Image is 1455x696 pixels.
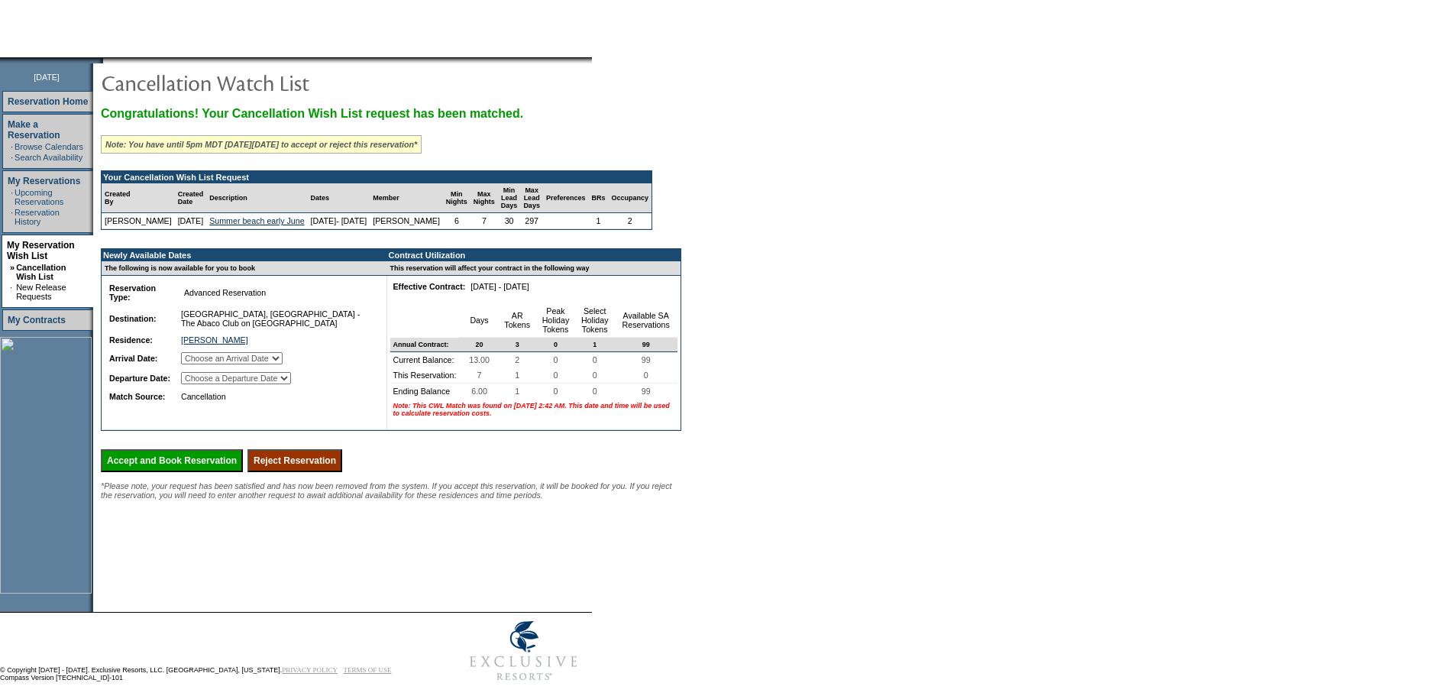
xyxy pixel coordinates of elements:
td: BRs [588,183,608,213]
td: AR Tokens [499,303,536,338]
a: Reservation History [15,208,60,226]
span: 0 [590,367,600,383]
td: [PERSON_NAME] [370,213,443,229]
td: Your Cancellation Wish List Request [102,171,652,183]
span: 6.00 [468,384,490,399]
span: 0 [550,384,561,399]
td: Min Nights [443,183,470,213]
span: *Please note, your request has been satisfied and has now been removed from the system. If you ac... [101,481,672,500]
b: Effective Contract: [393,282,466,291]
a: Cancellation Wish List [16,263,66,281]
b: » [10,263,15,272]
i: Note: You have until 5pm MDT [DATE][DATE] to accept or reject this reservation* [105,140,417,149]
td: Contract Utilization [387,249,681,261]
a: Reservation Home [8,96,88,107]
b: Match Source: [109,392,165,401]
td: 1 [588,213,608,229]
img: promoShadowLeftCorner.gif [98,57,103,63]
span: Advanced Reservation [181,285,269,300]
a: Search Availability [15,153,82,162]
b: Arrival Date: [109,354,157,363]
td: Max Nights [470,183,498,213]
td: 30 [498,213,521,229]
span: 1 [512,367,522,383]
td: Max Lead Days [520,183,543,213]
b: Residence: [109,335,153,345]
span: 0 [590,384,600,399]
td: 7 [470,213,498,229]
td: Ending Balance [390,384,461,399]
td: Available SA Reservations [614,303,677,338]
input: Reject Reservation [247,449,342,472]
td: Min Lead Days [498,183,521,213]
td: [DATE]- [DATE] [308,213,370,229]
span: 99 [639,384,654,399]
a: My Reservations [8,176,80,186]
span: 20 [473,338,487,351]
td: Created By [102,183,175,213]
span: 2 [512,352,522,367]
a: My Contracts [8,315,66,325]
span: 99 [639,352,654,367]
a: New Release Requests [16,283,66,301]
span: 1 [512,384,522,399]
a: TERMS OF USE [344,666,392,674]
td: Dates [308,183,370,213]
a: PRIVACY POLICY [282,666,338,674]
span: 0 [551,338,561,351]
img: blank.gif [103,57,105,63]
nobr: [DATE] - [DATE] [470,282,529,291]
td: Member [370,183,443,213]
td: · [11,153,13,162]
a: Summer beach early June [209,216,304,225]
td: Note: This CWL Match was found on [DATE] 2:42 AM. This date and time will be used to calculate re... [390,399,678,420]
img: pgTtlCancellationNotification.gif [101,67,406,98]
span: 0 [550,367,561,383]
a: [PERSON_NAME] [181,335,248,345]
td: [GEOGRAPHIC_DATA], [GEOGRAPHIC_DATA] - The Abaco Club on [GEOGRAPHIC_DATA] [178,306,373,331]
td: Current Balance: [390,352,461,367]
b: Departure Date: [109,374,170,383]
a: Browse Calendars [15,142,83,151]
td: Created Date [175,183,207,213]
td: Occupancy [608,183,652,213]
td: Cancellation [178,389,373,404]
span: [DATE] [34,73,60,82]
td: [PERSON_NAME] [102,213,175,229]
span: 13.00 [466,352,493,367]
span: 0 [641,367,652,383]
td: This Reservation: [390,367,461,384]
a: Make a Reservation [8,119,60,141]
td: 297 [520,213,543,229]
b: Destination: [109,314,157,323]
span: Congratulations! Your Cancellation Wish List request has been matched. [101,107,523,120]
td: Days [460,303,498,338]
span: 3 [512,338,522,351]
img: Exclusive Resorts [455,613,592,689]
td: 6 [443,213,470,229]
td: Newly Available Dates [102,249,378,261]
td: [DATE] [175,213,207,229]
td: Peak Holiday Tokens [536,303,575,338]
span: 1 [590,338,600,351]
input: Accept and Book Reservation [101,449,243,472]
td: · [11,188,13,206]
span: 7 [474,367,485,383]
td: Description [206,183,307,213]
td: · [11,142,13,151]
td: The following is now available for you to book [102,261,378,276]
b: Reservation Type: [109,283,156,302]
a: My Reservation Wish List [7,240,75,261]
td: Select Holiday Tokens [575,303,614,338]
td: 2 [608,213,652,229]
span: 0 [550,352,561,367]
a: Upcoming Reservations [15,188,63,206]
span: 99 [639,338,653,351]
td: · [10,283,15,301]
td: Annual Contract: [390,338,461,352]
td: Preferences [543,183,589,213]
td: This reservation will affect your contract in the following way [387,261,681,276]
td: · [11,208,13,226]
span: 0 [590,352,600,367]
